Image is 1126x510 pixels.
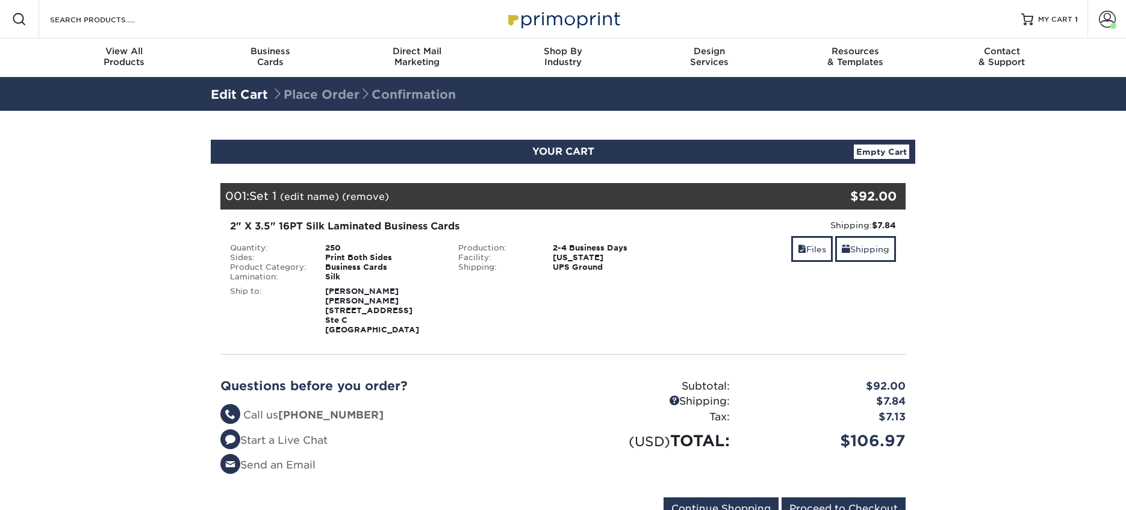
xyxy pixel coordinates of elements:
[221,272,316,282] div: Lamination:
[791,187,897,205] div: $92.00
[791,236,833,262] a: Files
[563,429,739,452] div: TOTAL:
[854,145,909,159] a: Empty Cart
[490,39,636,77] a: Shop ByIndustry
[221,287,316,335] div: Ship to:
[221,263,316,272] div: Product Category:
[544,253,677,263] div: [US_STATE]
[563,409,739,425] div: Tax:
[342,191,389,202] a: (remove)
[532,146,594,157] span: YOUR CART
[1075,15,1078,23] span: 1
[503,6,623,32] img: Primoprint
[278,409,384,421] strong: [PHONE_NUMBER]
[220,379,554,393] h2: Questions before you order?
[563,379,739,394] div: Subtotal:
[490,46,636,57] span: Shop By
[636,46,782,67] div: Services
[316,253,449,263] div: Print Both Sides
[51,46,198,57] span: View All
[739,394,915,409] div: $7.84
[221,253,316,263] div: Sides:
[842,244,850,254] span: shipping
[928,46,1075,57] span: Contact
[280,191,339,202] a: (edit name)
[835,236,896,262] a: Shipping
[490,46,636,67] div: Industry
[928,39,1075,77] a: Contact& Support
[782,46,928,67] div: & Templates
[198,39,344,77] a: BusinessCards
[221,243,316,253] div: Quantity:
[220,434,328,446] a: Start a Live Chat
[739,409,915,425] div: $7.13
[544,263,677,272] div: UPS Ground
[272,87,456,102] span: Place Order Confirmation
[344,46,490,67] div: Marketing
[325,287,419,334] strong: [PERSON_NAME] [PERSON_NAME] [STREET_ADDRESS] Ste C [GEOGRAPHIC_DATA]
[782,46,928,57] span: Resources
[316,272,449,282] div: Silk
[198,46,344,67] div: Cards
[230,219,668,234] div: 2" X 3.5" 16PT Silk Laminated Business Cards
[344,39,490,77] a: Direct MailMarketing
[686,219,896,231] div: Shipping:
[449,253,544,263] div: Facility:
[220,183,791,210] div: 001:
[636,39,782,77] a: DesignServices
[563,394,739,409] div: Shipping:
[344,46,490,57] span: Direct Mail
[1038,14,1072,25] span: MY CART
[249,189,276,202] span: Set 1
[211,87,268,102] a: Edit Cart
[220,459,316,471] a: Send an Email
[739,429,915,452] div: $106.97
[316,263,449,272] div: Business Cards
[629,434,670,449] small: (USD)
[636,46,782,57] span: Design
[316,243,449,253] div: 250
[49,12,166,26] input: SEARCH PRODUCTS.....
[449,263,544,272] div: Shipping:
[449,243,544,253] div: Production:
[782,39,928,77] a: Resources& Templates
[198,46,344,57] span: Business
[544,243,677,253] div: 2-4 Business Days
[51,46,198,67] div: Products
[928,46,1075,67] div: & Support
[51,39,198,77] a: View AllProducts
[798,244,806,254] span: files
[739,379,915,394] div: $92.00
[872,220,896,230] strong: $7.84
[220,408,554,423] li: Call us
